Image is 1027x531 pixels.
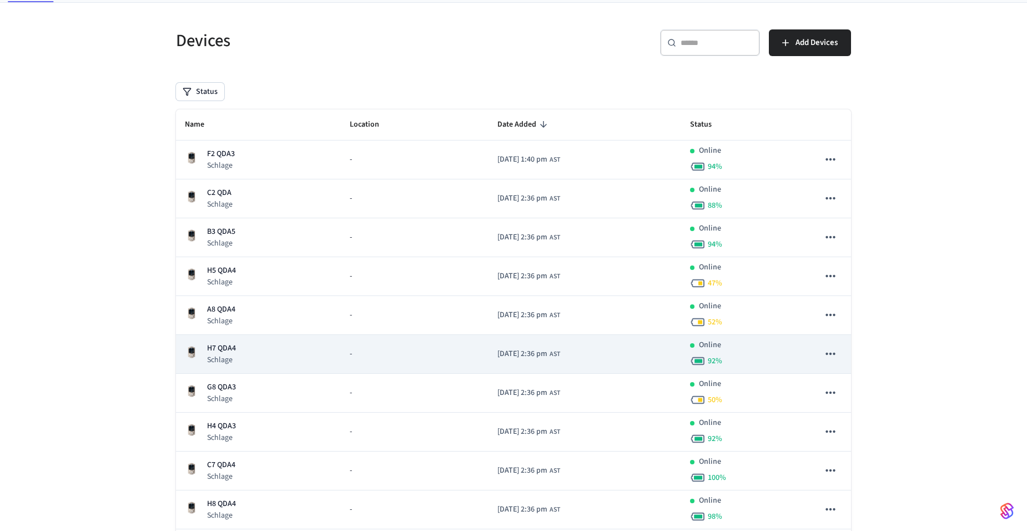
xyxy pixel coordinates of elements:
div: America/Santo_Domingo [497,270,560,282]
span: Add Devices [796,36,838,50]
span: 94 % [708,239,722,250]
span: - [350,232,352,243]
p: Schlage [207,393,236,404]
img: Schlage Sense Smart Deadbolt with Camelot Trim, Front [185,151,198,164]
span: AST [550,272,560,282]
p: Schlage [207,471,235,482]
p: Online [699,339,721,351]
span: AST [550,155,560,165]
div: America/Santo_Domingo [497,193,560,204]
span: Name [185,116,219,133]
span: - [350,387,352,399]
div: America/Santo_Domingo [497,387,560,399]
h5: Devices [176,29,507,52]
p: Online [699,145,721,157]
span: AST [550,194,560,204]
span: Location [350,116,394,133]
p: F2 QDA3 [207,148,235,160]
p: Schlage [207,199,233,210]
p: Schlage [207,238,235,249]
p: C2 QDA [207,187,233,199]
img: SeamLogoGradient.69752ec5.svg [1000,502,1014,520]
img: Schlage Sense Smart Deadbolt with Camelot Trim, Front [185,462,198,475]
span: 52 % [708,317,722,328]
span: AST [550,349,560,359]
div: America/Santo_Domingo [497,309,560,321]
div: America/Santo_Domingo [497,504,560,515]
span: - [350,193,352,204]
p: H5 QDA4 [207,265,236,277]
span: - [350,154,352,166]
p: Online [699,456,721,468]
p: Schlage [207,354,236,365]
span: [DATE] 2:36 pm [497,309,547,321]
p: Schlage [207,160,235,171]
p: Schlage [207,277,236,288]
span: - [350,348,352,360]
span: AST [550,466,560,476]
span: AST [550,427,560,437]
span: [DATE] 1:40 pm [497,154,547,166]
p: Schlage [207,510,236,521]
span: [DATE] 2:36 pm [497,504,547,515]
span: 50 % [708,394,722,405]
p: B3 QDA5 [207,226,235,238]
span: 92 % [708,355,722,367]
img: Schlage Sense Smart Deadbolt with Camelot Trim, Front [185,345,198,359]
p: H7 QDA4 [207,343,236,354]
p: G8 QDA3 [207,382,236,393]
span: [DATE] 2:36 pm [497,232,547,243]
p: Schlage [207,315,235,327]
img: Schlage Sense Smart Deadbolt with Camelot Trim, Front [185,501,198,514]
img: Schlage Sense Smart Deadbolt with Camelot Trim, Front [185,268,198,281]
p: A8 QDA4 [207,304,235,315]
span: - [350,270,352,282]
div: America/Santo_Domingo [497,426,560,438]
span: Date Added [497,116,551,133]
span: Status [690,116,726,133]
span: AST [550,310,560,320]
span: [DATE] 2:36 pm [497,426,547,438]
p: Schlage [207,432,236,443]
p: Online [699,417,721,429]
span: 98 % [708,511,722,522]
span: 88 % [708,200,722,211]
span: AST [550,505,560,515]
span: 94 % [708,161,722,172]
img: Schlage Sense Smart Deadbolt with Camelot Trim, Front [185,229,198,242]
p: Online [699,223,721,234]
span: 47 % [708,278,722,289]
p: Online [699,262,721,273]
p: H4 QDA3 [207,420,236,432]
div: America/Santo_Domingo [497,154,560,166]
div: America/Santo_Domingo [497,348,560,360]
span: [DATE] 2:36 pm [497,193,547,204]
span: AST [550,233,560,243]
div: America/Santo_Domingo [497,232,560,243]
button: Status [176,83,224,101]
img: Schlage Sense Smart Deadbolt with Camelot Trim, Front [185,423,198,437]
span: 92 % [708,433,722,444]
span: [DATE] 2:36 pm [497,270,547,282]
span: - [350,426,352,438]
div: America/Santo_Domingo [497,465,560,477]
span: 100 % [708,472,726,483]
span: AST [550,388,560,398]
span: [DATE] 2:36 pm [497,465,547,477]
span: [DATE] 2:36 pm [497,387,547,399]
span: - [350,309,352,321]
span: - [350,504,352,515]
img: Schlage Sense Smart Deadbolt with Camelot Trim, Front [185,384,198,398]
img: Schlage Sense Smart Deadbolt with Camelot Trim, Front [185,190,198,203]
p: Online [699,300,721,312]
span: [DATE] 2:36 pm [497,348,547,360]
button: Add Devices [769,29,851,56]
img: Schlage Sense Smart Deadbolt with Camelot Trim, Front [185,307,198,320]
p: Online [699,184,721,196]
p: H8 QDA4 [207,498,236,510]
p: C7 QDA4 [207,459,235,471]
span: - [350,465,352,477]
p: Online [699,495,721,507]
p: Online [699,378,721,390]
